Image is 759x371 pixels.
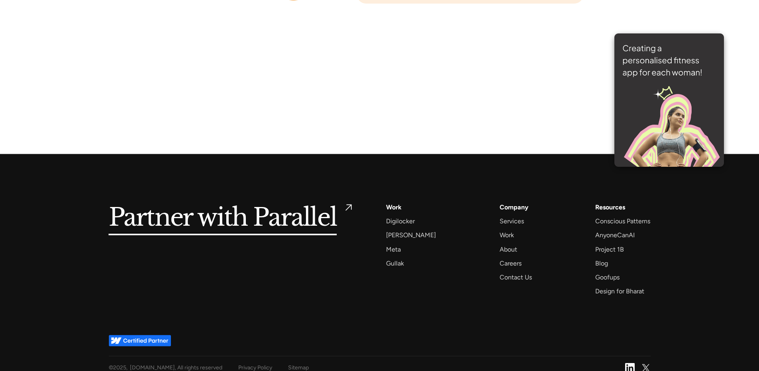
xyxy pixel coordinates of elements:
a: Work [500,230,514,240]
a: Goofups [595,272,620,283]
a: Meta [386,244,401,255]
a: Work [386,202,402,213]
a: AnyoneCanAI [595,230,635,240]
a: Gullak [386,258,404,269]
a: Blog [595,258,608,269]
a: Project 1B [595,244,624,255]
a: Digilocker [386,216,415,227]
a: Company [500,202,528,213]
a: Contact Us [500,272,532,283]
h5: Partner with Parallel [109,202,337,234]
a: About [500,244,517,255]
a: Design for Bharat [595,286,644,297]
a: Conscious Patterns [595,216,650,227]
a: Partner with Parallel [109,202,355,234]
div: Resources [595,202,625,213]
a: Services [500,216,524,227]
span: 2025 [113,364,126,371]
a: Careers [500,258,522,269]
a: [PERSON_NAME] [386,230,436,240]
